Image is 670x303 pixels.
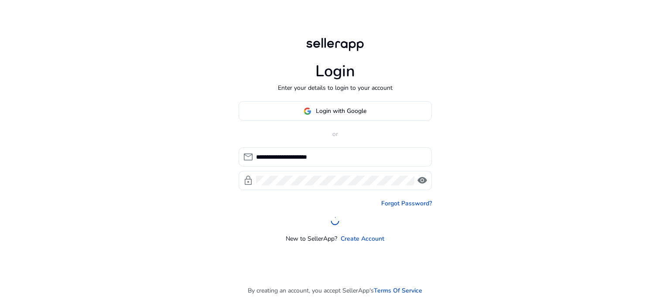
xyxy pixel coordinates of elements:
[316,106,366,116] span: Login with Google
[315,62,355,81] h1: Login
[381,199,432,208] a: Forgot Password?
[243,152,253,162] span: mail
[239,129,432,139] p: or
[304,107,311,115] img: google-logo.svg
[417,175,427,186] span: visibility
[243,175,253,186] span: lock
[341,234,384,243] a: Create Account
[239,101,432,121] button: Login with Google
[286,234,337,243] p: New to SellerApp?
[278,83,393,92] p: Enter your details to login to your account
[374,286,422,295] a: Terms Of Service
